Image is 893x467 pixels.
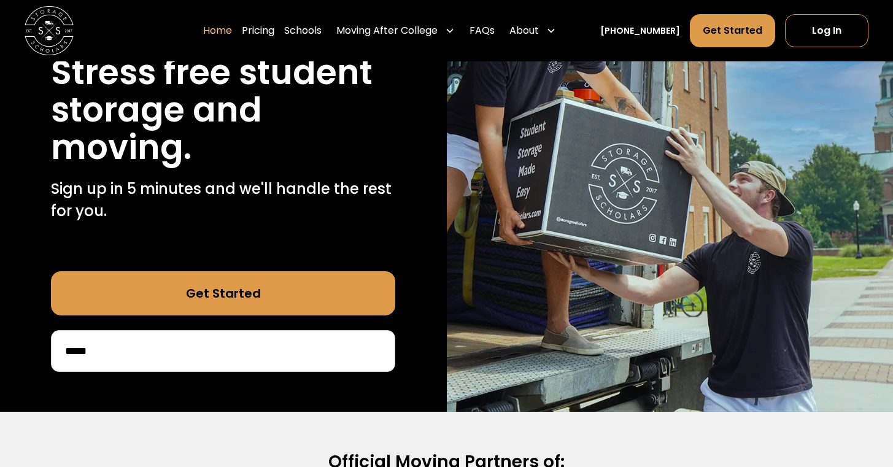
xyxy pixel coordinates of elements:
div: About [509,23,539,38]
div: Moving After College [336,23,438,38]
a: Schools [284,14,322,48]
a: Log In [785,14,868,47]
p: Sign up in 5 minutes and we'll handle the rest for you. [51,178,395,222]
div: About [504,14,561,48]
h1: Stress free student storage and moving. [51,54,395,166]
div: Moving After College [331,14,460,48]
a: Home [203,14,232,48]
a: Get Started [690,14,775,47]
a: [PHONE_NUMBER] [600,25,680,37]
img: Storage Scholars main logo [25,6,74,55]
a: home [25,6,74,55]
a: Pricing [242,14,274,48]
a: FAQs [470,14,495,48]
a: Get Started [51,271,395,315]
